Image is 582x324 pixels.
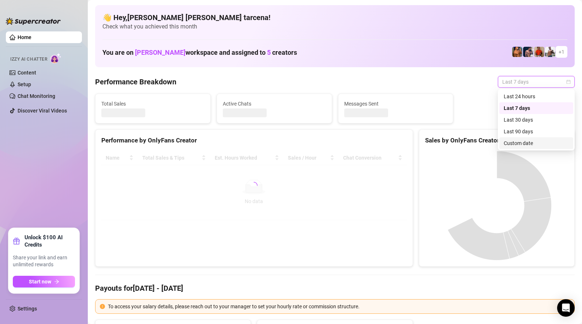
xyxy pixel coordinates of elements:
[504,139,569,147] div: Custom date
[6,18,61,25] img: logo-BBDzfeDw.svg
[499,137,573,149] div: Custom date
[557,299,575,317] div: Open Intercom Messenger
[50,53,61,64] img: AI Chatter
[108,302,570,310] div: To access your salary details, please reach out to your manager to set your hourly rate or commis...
[504,92,569,100] div: Last 24 hours
[135,49,185,56] span: [PERSON_NAME]
[102,12,567,23] h4: 👋 Hey, [PERSON_NAME] [PERSON_NAME] tarcena !
[545,47,555,57] img: JUSTIN
[101,100,204,108] span: Total Sales
[534,47,544,57] img: Justin
[29,279,51,285] span: Start now
[18,70,36,76] a: Content
[267,49,271,56] span: 5
[566,80,571,84] span: calendar
[504,127,569,136] div: Last 90 days
[504,104,569,112] div: Last 7 days
[425,136,568,145] div: Sales by OnlyFans Creator
[523,47,533,57] img: Axel
[100,304,105,309] span: exclamation-circle
[18,93,55,99] a: Chat Monitoring
[54,279,59,284] span: arrow-right
[18,34,31,40] a: Home
[10,56,47,63] span: Izzy AI Chatter
[18,81,31,87] a: Setup
[223,100,326,108] span: Active Chats
[13,276,75,287] button: Start nowarrow-right
[102,23,567,31] span: Check what you achieved this month
[504,116,569,124] div: Last 30 days
[13,237,20,245] span: gift
[249,180,259,190] span: loading
[499,91,573,102] div: Last 24 hours
[95,77,176,87] h4: Performance Breakdown
[512,47,522,57] img: JG
[499,102,573,114] div: Last 7 days
[13,254,75,268] span: Share your link and earn unlimited rewards
[502,76,570,87] span: Last 7 days
[559,48,564,56] span: + 1
[95,283,575,293] h4: Payouts for [DATE] - [DATE]
[18,306,37,312] a: Settings
[101,136,407,145] div: Performance by OnlyFans Creator
[499,126,573,137] div: Last 90 days
[102,49,297,57] h1: You are on workspace and assigned to creators
[499,114,573,126] div: Last 30 days
[18,108,67,114] a: Discover Viral Videos
[25,234,75,248] strong: Unlock $100 AI Credits
[344,100,447,108] span: Messages Sent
